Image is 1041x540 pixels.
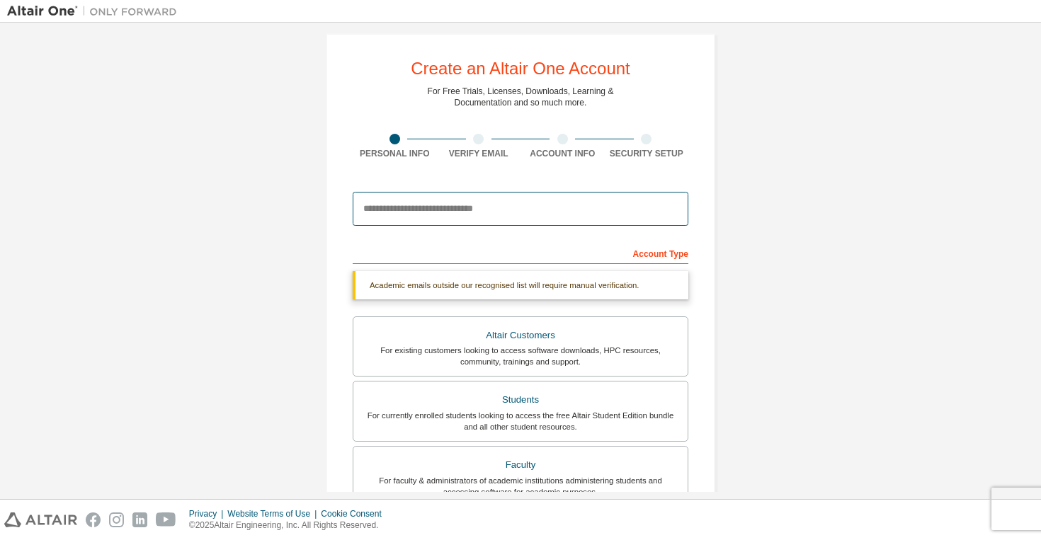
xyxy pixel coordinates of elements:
[605,148,689,159] div: Security Setup
[132,512,147,527] img: linkedin.svg
[109,512,124,527] img: instagram.svg
[86,512,101,527] img: facebook.svg
[321,508,389,519] div: Cookie Consent
[411,60,630,77] div: Create an Altair One Account
[362,345,679,367] div: For existing customers looking to access software downloads, HPC resources, community, trainings ...
[7,4,184,18] img: Altair One
[353,241,688,264] div: Account Type
[353,271,688,299] div: Academic emails outside our recognised list will require manual verification.
[189,508,227,519] div: Privacy
[362,475,679,498] div: For faculty & administrators of academic institutions administering students and accessing softwa...
[353,148,437,159] div: Personal Info
[156,512,176,527] img: youtube.svg
[4,512,77,527] img: altair_logo.svg
[189,519,390,532] p: © 2025 Altair Engineering, Inc. All Rights Reserved.
[520,148,605,159] div: Account Info
[362,326,679,345] div: Altair Customers
[428,86,614,108] div: For Free Trials, Licenses, Downloads, Learning & Documentation and so much more.
[362,455,679,475] div: Faculty
[362,390,679,410] div: Students
[437,148,521,159] div: Verify Email
[227,508,321,519] div: Website Terms of Use
[362,410,679,432] div: For currently enrolled students looking to access the free Altair Student Edition bundle and all ...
